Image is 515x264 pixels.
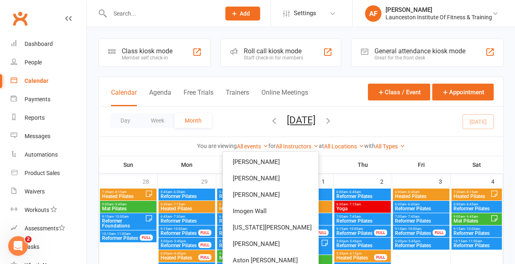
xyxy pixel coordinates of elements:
div: Tasks [25,244,39,250]
a: Imogen Wall [223,203,318,219]
a: [PERSON_NAME] [223,236,318,252]
span: Reformer Pilates [395,231,433,236]
button: Day [110,113,141,128]
span: - 5:45pm [172,239,186,243]
div: 4 [491,174,503,188]
span: 10:15am [102,232,140,236]
span: 5:00pm [160,239,199,243]
span: Heated Pilates [336,255,374,260]
a: Clubworx [10,8,30,29]
span: Reformer Pilates [453,206,500,211]
div: Roll call kiosk mode [244,47,303,55]
th: Tue [216,156,275,173]
div: Reports [25,114,45,121]
span: Reformer Pilates [219,194,257,199]
div: Automations [25,151,58,158]
span: Mat Pilates [219,255,272,260]
div: Class kiosk mode [122,47,172,55]
th: Mon [158,156,216,173]
span: Heated Pilates [219,206,257,211]
div: FULL [198,230,211,236]
span: Reformer Pilates [336,218,389,223]
span: Yoga [336,206,389,211]
a: Messages [11,127,86,146]
a: Automations [11,146,86,164]
span: - 7:45am [406,215,420,218]
button: [DATE] [287,114,315,126]
span: Reformer Pilates [219,231,257,236]
span: 9:15am [336,227,374,231]
span: Heated Pilates [453,194,490,199]
span: - 9:45am [113,203,127,206]
div: FULL [374,230,387,236]
span: - 8:45am [465,203,478,206]
a: All events [237,143,268,150]
div: FULL [198,254,211,260]
span: - 7:15am [172,203,185,206]
span: - 6:45am [348,190,361,194]
span: - 10:00am [465,227,480,231]
div: FULL [198,242,211,248]
span: 9:00am [102,203,155,206]
span: Reformer Pilates [102,236,140,241]
div: 3 [439,174,450,188]
div: Workouts [25,207,49,213]
th: Fri [392,156,451,173]
span: Reformer Pilates [160,194,213,199]
a: People [11,53,86,72]
button: Add [225,7,260,20]
div: Staff check-in for members [244,55,303,61]
span: 6:30am [336,203,389,206]
span: - 5:45pm [348,239,362,243]
span: 6:45am [160,215,213,218]
span: 10:15am [453,239,500,243]
span: 7:30am [453,190,490,194]
span: Reformer Pilates [336,194,389,199]
div: FULL [140,234,153,241]
a: [PERSON_NAME] [223,154,318,170]
button: Free Trials [184,89,213,106]
div: AF [365,5,381,22]
div: 1 [322,174,333,188]
a: Tasks [11,238,86,256]
span: 6:30am [160,203,213,206]
div: Great for the front desk [374,55,465,61]
a: Payments [11,90,86,109]
button: Agenda [149,89,171,106]
span: Reformer Pilates [160,231,199,236]
a: Dashboard [11,35,86,53]
span: Reformer Pilates [160,218,213,223]
a: Workouts [11,201,86,219]
input: Search... [107,8,215,19]
div: Launceston Institute Of Fitness & Training [386,14,492,21]
span: Reformer Pilates [219,218,272,223]
span: 5:45am [160,190,213,194]
span: - 10:00am [406,227,422,231]
div: FULL [315,230,329,236]
span: Reformer Pilates [160,243,199,248]
span: - 8:15am [113,190,127,194]
button: Calendar [111,89,137,106]
span: - 6:45pm [172,252,186,255]
span: - 10:00am [113,215,129,218]
span: 7:00am [395,215,448,218]
th: Thu [334,156,392,173]
a: All Locations [324,143,364,150]
strong: at [319,143,324,149]
div: [PERSON_NAME] [386,6,492,14]
th: Sun [99,156,158,173]
span: Reformer Foundations [102,218,145,228]
span: - 10:00am [348,227,363,231]
div: Dashboard [25,41,53,47]
div: 28 [143,174,157,188]
span: - 7:15am [348,203,361,206]
span: 9:15am [453,227,500,231]
span: Reformer Pilates [219,243,272,248]
button: Appointment [432,84,494,100]
span: 5:00pm [336,239,389,243]
div: 2 [380,174,392,188]
a: Assessments [11,219,86,238]
span: 7:30am [102,190,145,194]
button: Month [175,113,212,128]
div: Waivers [25,188,45,195]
